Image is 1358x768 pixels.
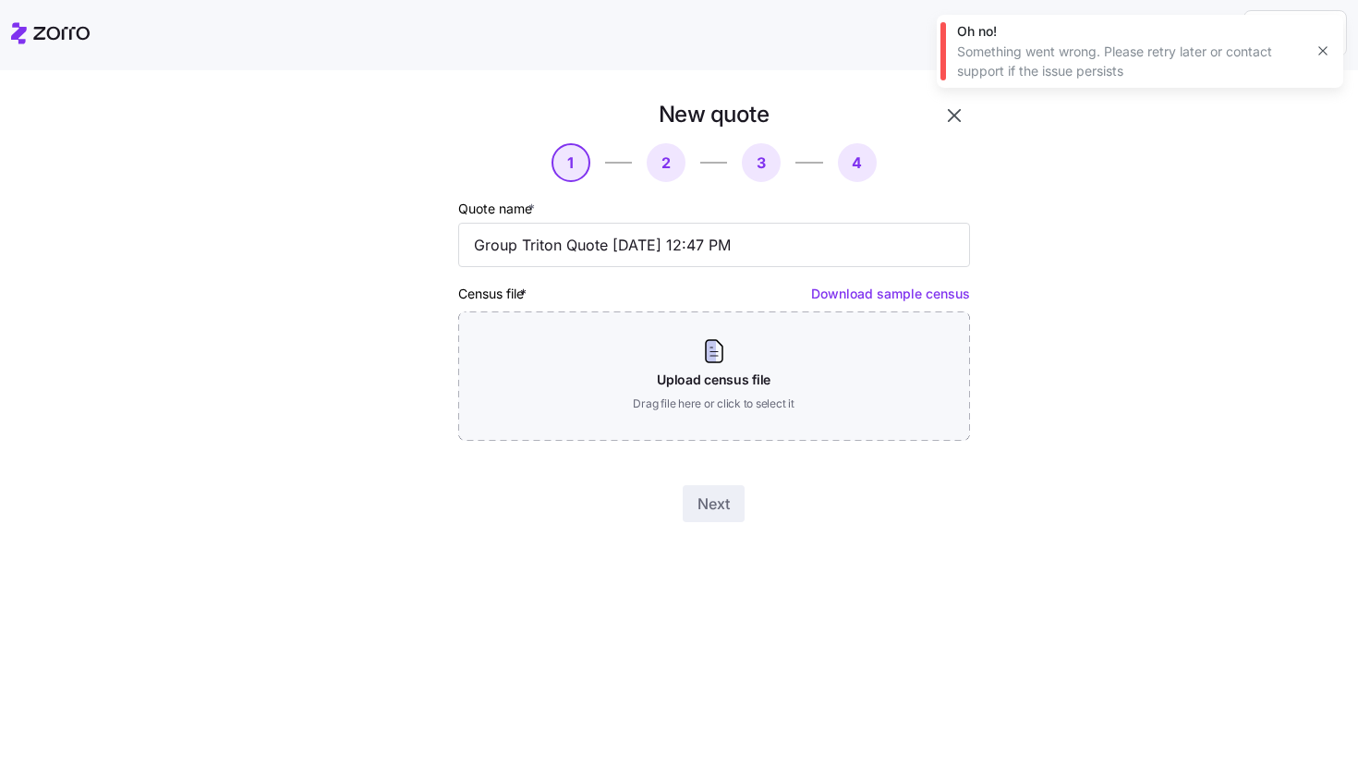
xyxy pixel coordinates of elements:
span: Next [697,493,730,515]
button: Next [683,485,745,522]
label: Quote name [458,199,539,219]
h1: New quote [659,100,770,128]
button: 4 [838,143,877,182]
a: Download sample census [811,286,970,301]
div: Something went wrong. Please retry later or contact support if the issue persists [957,43,1303,80]
button: 2 [647,143,685,182]
button: 3 [742,143,781,182]
div: Oh no! [957,22,1303,41]
label: Census file [458,284,530,304]
input: Quote name [458,223,970,267]
button: 1 [552,143,590,182]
